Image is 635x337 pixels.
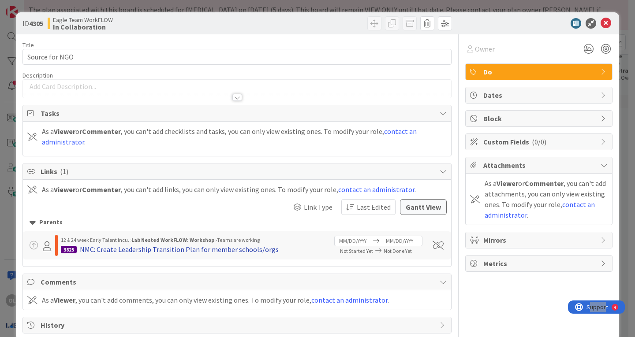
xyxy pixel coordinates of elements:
b: Viewer [54,296,75,304]
input: MM/DD/YYYY [386,237,415,245]
div: As a or , you can't add links, you can only view existing ones. To modify your role, . [42,184,416,195]
span: Last Edited [357,202,391,212]
b: Commenter [525,179,564,188]
button: Last Edited [341,199,396,215]
div: As a , you can't add comments, you can only view existing ones. To modify your role, . [42,295,389,305]
span: ID [22,18,43,29]
span: Comments [41,277,435,287]
span: Tasks [41,108,435,119]
span: Description [22,71,53,79]
span: Metrics [483,258,596,269]
span: Not Done Yet [384,248,412,254]
span: Eagle Team WorkFLOW [53,16,113,23]
b: Viewer [54,185,75,194]
div: 4 [46,4,48,11]
span: Block [483,113,596,124]
span: Custom Fields [483,137,596,147]
div: 3825 [61,246,77,253]
b: Viewer [497,179,518,188]
span: ( 0/0 ) [532,137,546,146]
span: Not Started Yet [340,248,373,254]
span: Do [483,67,596,77]
span: Teams are working [217,237,260,243]
div: As a or , you can't add checklists and tasks, you can only view existing ones. To modify your rol... [42,126,447,147]
b: In Collaboration [53,23,113,30]
b: Viewer [54,127,75,136]
button: Gantt View [400,199,447,215]
span: Dates [483,90,596,100]
a: contact an administrator [311,296,388,304]
span: Link Type [304,202,332,212]
span: History [41,320,435,330]
input: type card name here... [22,49,452,65]
div: As a or , you can't add attachments, you can only view existing ones. To modify your role, . [485,178,608,220]
b: 4305 [29,19,43,28]
span: Attachments [483,160,596,170]
div: NMC: Create Leadership Transition Plan for member schools/orgs [80,244,279,255]
label: Title [22,41,34,49]
span: ( 1 ) [60,167,68,176]
b: Lab Nested WorkFLOW: Workshop › [131,237,217,243]
b: Commenter [82,127,121,136]
span: Links [41,166,435,177]
a: contact an administrator [338,185,415,194]
span: 12 & 24 week Early Talent incu. › [61,237,131,243]
b: Commenter [82,185,121,194]
div: Parents [30,218,444,227]
span: Owner [475,44,495,54]
span: Support [19,1,40,12]
span: Mirrors [483,235,596,245]
input: MM/DD/YYYY [339,237,368,245]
